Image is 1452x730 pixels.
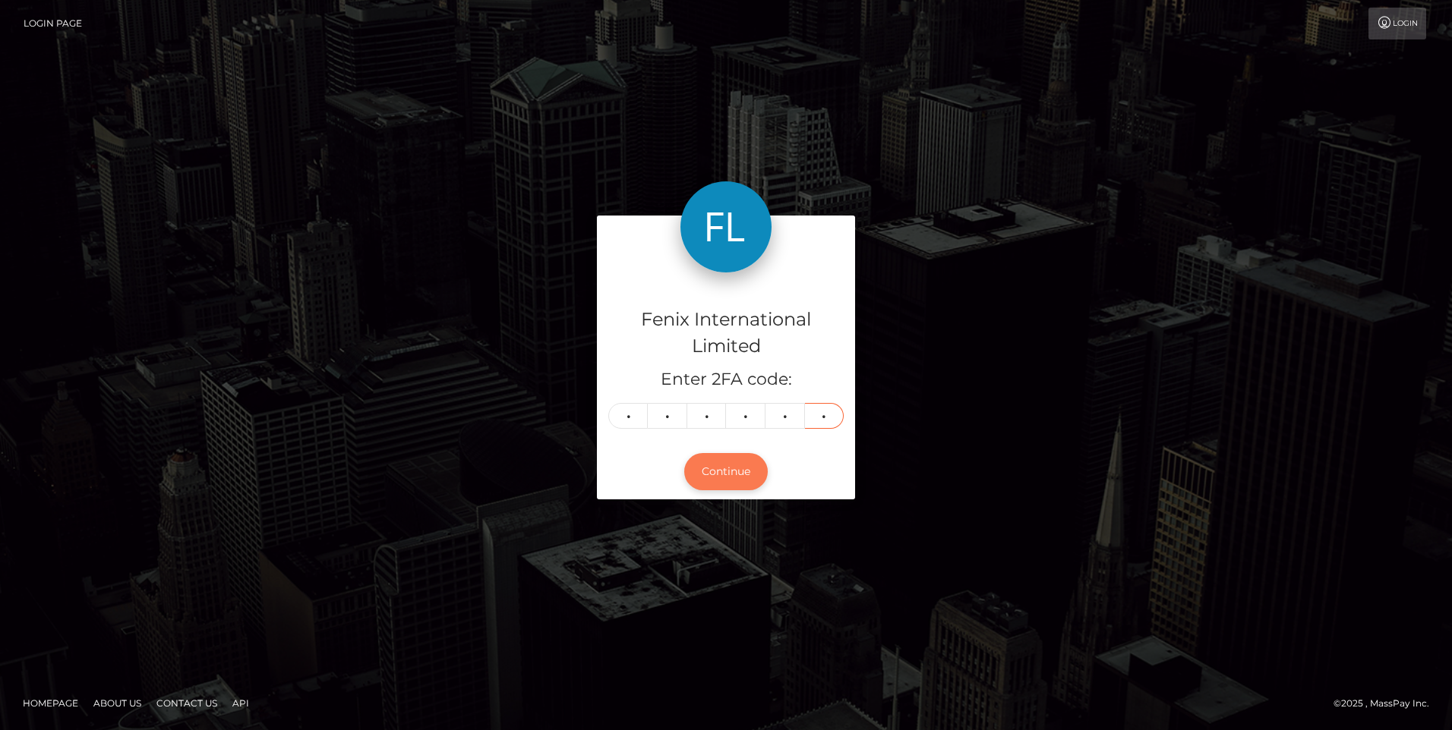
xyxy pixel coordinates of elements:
a: API [226,691,255,715]
h4: Fenix International Limited [608,307,844,360]
button: Continue [684,453,768,490]
a: Homepage [17,691,84,715]
img: Fenix International Limited [680,181,772,272]
a: Contact Us [150,691,223,715]
div: © 2025 , MassPay Inc. [1334,695,1441,712]
a: About Us [87,691,147,715]
a: Login Page [24,8,82,39]
h5: Enter 2FA code: [608,368,844,392]
a: Login [1368,8,1426,39]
